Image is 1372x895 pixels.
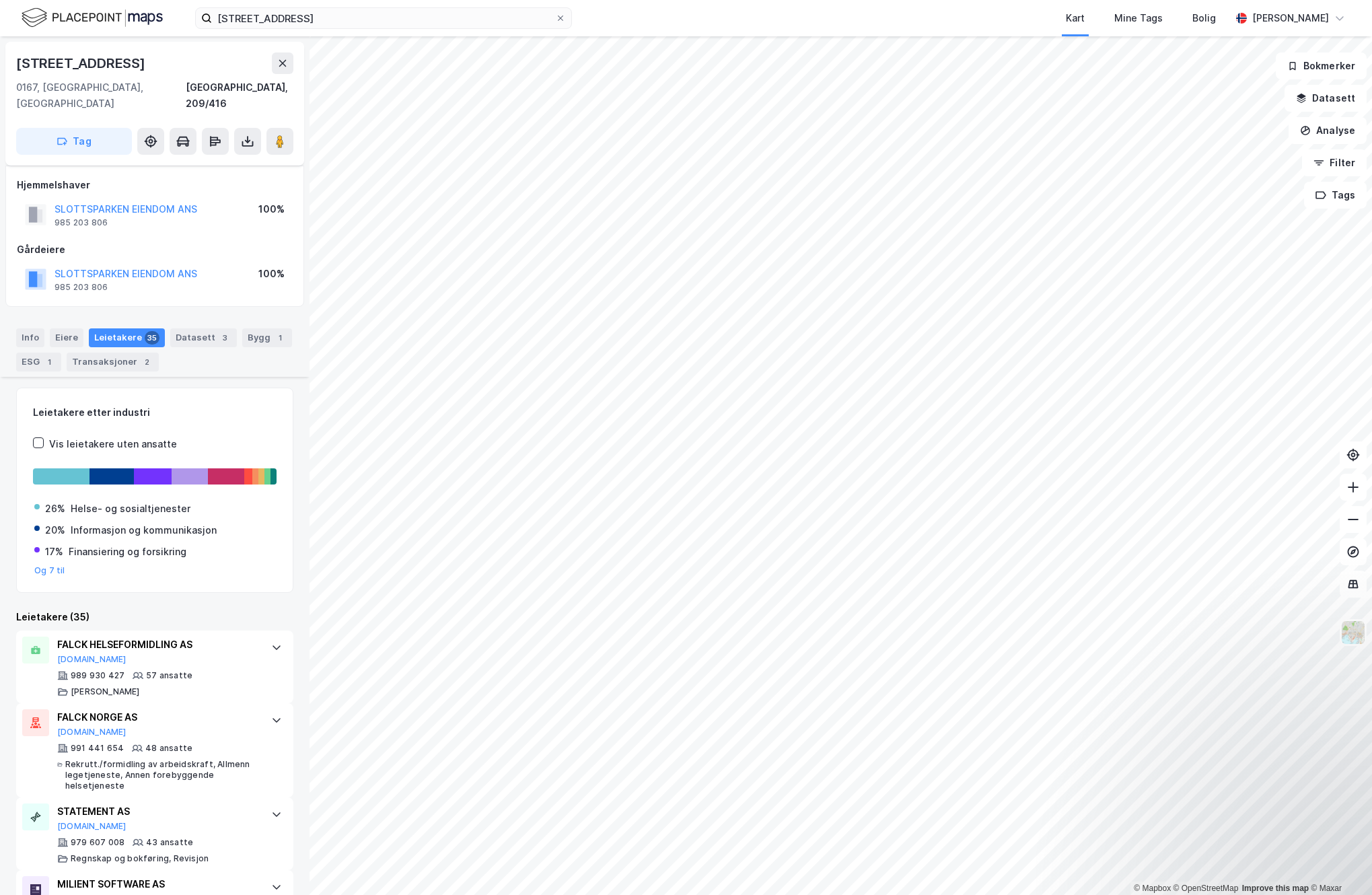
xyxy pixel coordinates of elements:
[16,79,186,112] div: 0167, [GEOGRAPHIC_DATA], [GEOGRAPHIC_DATA]
[57,821,127,832] button: [DOMAIN_NAME]
[1174,884,1239,893] a: OpenStreetMap
[145,743,192,754] div: 48 ansatte
[57,876,258,892] div: MILIENT SOFTWARE AS
[71,501,190,517] div: Helse- og sosialtjenester
[57,654,127,665] button: [DOMAIN_NAME]
[146,670,192,681] div: 57 ansatte
[57,637,258,653] div: FALCK HELSEFORMIDLING AS
[65,759,258,791] div: Rekrutt./formidling av arbeidskraft, Allmenn legetjeneste, Annen forebyggende helsetjeneste
[16,353,61,371] div: ESG
[16,52,148,74] div: [STREET_ADDRESS]
[186,79,293,112] div: [GEOGRAPHIC_DATA], 209/416
[55,217,108,228] div: 985 203 806
[1242,884,1309,893] a: Improve this map
[273,331,287,345] div: 1
[45,501,65,517] div: 26%
[170,328,237,347] div: Datasett
[16,128,132,155] button: Tag
[71,686,140,697] div: [PERSON_NAME]
[1252,10,1329,26] div: [PERSON_NAME]
[34,565,65,576] button: Og 7 til
[55,282,108,293] div: 985 203 806
[71,670,124,681] div: 989 930 427
[57,709,258,725] div: FALCK NORGE AS
[1304,182,1367,209] button: Tags
[1285,85,1367,112] button: Datasett
[140,355,153,369] div: 2
[16,609,293,625] div: Leietakere (35)
[1340,620,1366,645] img: Z
[1276,52,1367,79] button: Bokmerker
[1289,117,1367,144] button: Analyse
[45,544,63,560] div: 17%
[50,328,83,347] div: Eiere
[33,404,277,421] div: Leietakere etter industri
[71,853,209,864] div: Regnskap og bokføring, Revisjon
[67,353,159,371] div: Transaksjoner
[71,743,124,754] div: 991 441 654
[1066,10,1085,26] div: Kart
[71,522,217,538] div: Informasjon og kommunikasjon
[57,727,127,738] button: [DOMAIN_NAME]
[258,266,285,282] div: 100%
[71,837,124,848] div: 979 607 008
[45,522,65,538] div: 20%
[146,837,193,848] div: 43 ansatte
[1192,10,1216,26] div: Bolig
[1114,10,1163,26] div: Mine Tags
[258,201,285,217] div: 100%
[17,242,293,258] div: Gårdeiere
[89,328,165,347] div: Leietakere
[22,6,163,30] img: logo.f888ab2527a4732fd821a326f86c7f29.svg
[218,331,231,345] div: 3
[1302,149,1367,176] button: Filter
[16,328,44,347] div: Info
[17,177,293,193] div: Hjemmelshaver
[1134,884,1171,893] a: Mapbox
[242,328,292,347] div: Bygg
[42,355,56,369] div: 1
[145,331,159,345] div: 35
[57,803,258,820] div: STATEMENT AS
[49,436,177,452] div: Vis leietakere uten ansatte
[69,544,186,560] div: Finansiering og forsikring
[212,8,555,28] input: Søk på adresse, matrikkel, gårdeiere, leietakere eller personer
